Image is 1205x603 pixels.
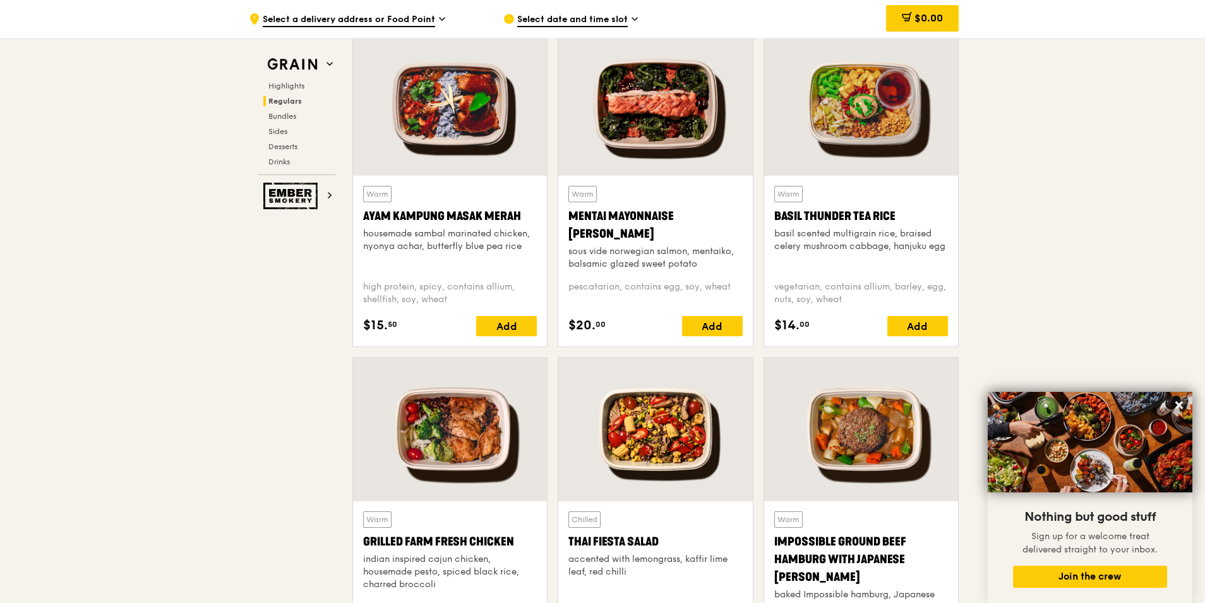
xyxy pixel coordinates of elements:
div: sous vide norwegian salmon, mentaiko, balsamic glazed sweet potato [568,245,742,271]
div: Warm [774,186,803,202]
span: 00 [596,319,606,329]
span: Sides [268,127,287,136]
span: 50 [388,319,397,329]
div: Thai Fiesta Salad [568,533,742,551]
span: Nothing but good stuff [1024,509,1156,525]
span: 00 [800,319,810,329]
div: housemade sambal marinated chicken, nyonya achar, butterfly blue pea rice [363,228,537,253]
div: accented with lemongrass, kaffir lime leaf, red chilli [568,553,742,578]
div: Warm [363,511,392,528]
div: vegetarian, contains allium, barley, egg, nuts, soy, wheat [774,281,948,306]
span: Sign up for a welcome treat delivered straight to your inbox. [1022,531,1158,555]
div: Warm [363,186,392,202]
div: Add [887,316,948,336]
span: $15. [363,316,388,335]
div: pescatarian, contains egg, soy, wheat [568,281,742,306]
button: Join the crew [1013,566,1167,588]
div: high protein, spicy, contains allium, shellfish, soy, wheat [363,281,537,306]
div: Add [476,316,537,336]
div: Warm [568,186,597,202]
img: DSC07876-Edit02-Large.jpeg [988,392,1192,492]
span: Highlights [268,82,304,90]
div: Grilled Farm Fresh Chicken [363,533,537,551]
span: Select date and time slot [517,13,628,27]
span: Desserts [268,142,297,151]
div: indian inspired cajun chicken, housemade pesto, spiced black rice, charred broccoli [363,553,537,591]
span: Select a delivery address or Food Point [263,13,435,27]
span: $14. [774,316,800,335]
div: Add [682,316,743,336]
div: basil scented multigrain rice, braised celery mushroom cabbage, hanjuku egg [774,228,948,253]
div: Ayam Kampung Masak Merah [363,207,537,225]
span: $20. [568,316,596,335]
span: Bundles [268,112,296,121]
span: Drinks [268,157,290,166]
div: Impossible Ground Beef Hamburg with Japanese [PERSON_NAME] [774,533,948,586]
div: Basil Thunder Tea Rice [774,207,948,225]
span: Regulars [268,97,302,106]
img: Ember Smokery web logo [263,183,321,209]
button: Close [1169,395,1189,415]
span: $0.00 [914,12,943,24]
div: Warm [774,511,803,528]
div: Chilled [568,511,601,528]
img: Grain web logo [263,53,321,76]
div: Mentai Mayonnaise [PERSON_NAME] [568,207,742,243]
